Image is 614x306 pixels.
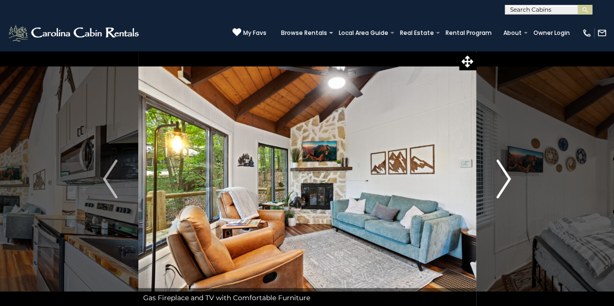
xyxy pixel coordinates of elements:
img: White-1-2.png [7,23,142,43]
span: My Favs [243,29,266,37]
img: arrow [497,160,511,198]
a: Owner Login [529,26,575,40]
a: Rental Program [441,26,497,40]
a: Real Estate [395,26,439,40]
img: mail-regular-white.png [597,28,607,38]
a: My Favs [232,28,266,38]
a: About [498,26,527,40]
a: Local Area Guide [334,26,393,40]
img: phone-regular-white.png [582,28,592,38]
img: arrow [103,160,117,198]
a: Browse Rentals [276,26,332,40]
